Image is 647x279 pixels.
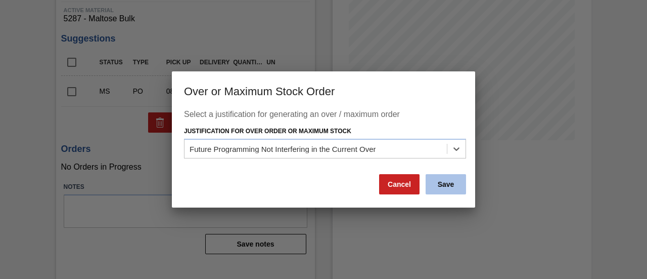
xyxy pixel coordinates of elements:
[172,71,475,110] h3: Over or Maximum Stock Order
[184,110,463,124] div: Select a justification for generating an over / maximum order
[379,174,420,194] button: Cancel
[184,128,351,135] label: Justification for Over Order or Maximum Stock
[190,144,376,153] div: Future Programming Not Interfering in the Current Over
[426,174,466,194] button: Save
